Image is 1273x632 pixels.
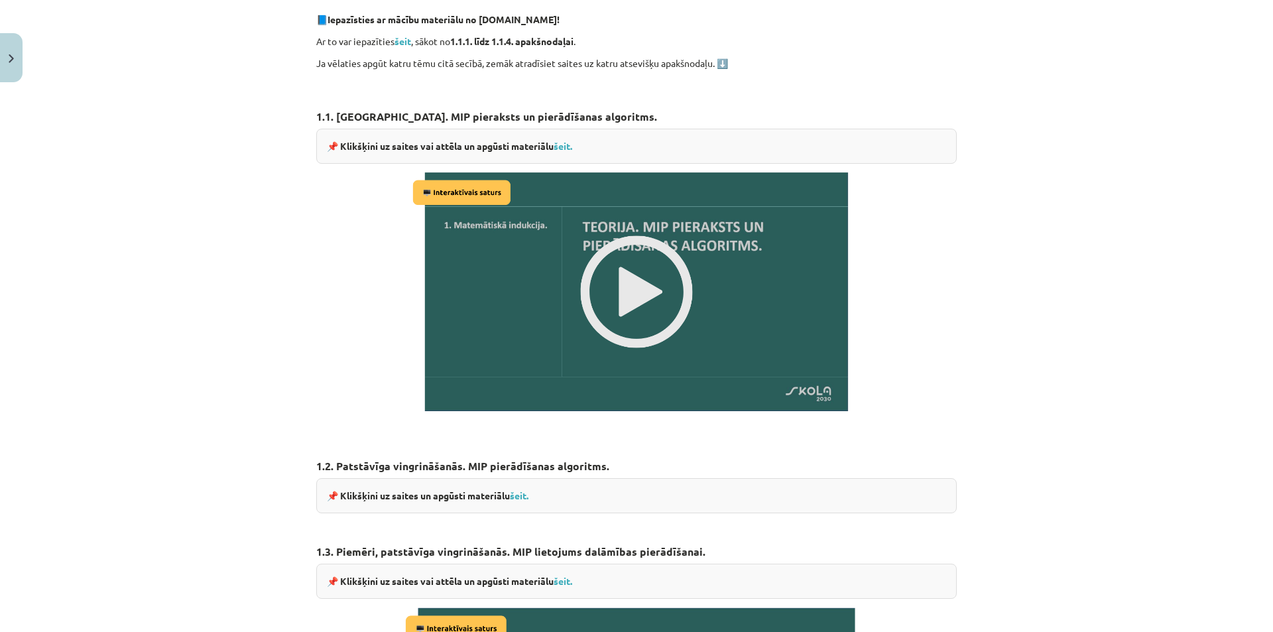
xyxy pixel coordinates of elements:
a: šeit. [554,575,572,587]
a: šeit. [554,140,572,152]
p: Ar to var iepazīties , sākot no . [316,34,957,48]
strong: 1.1.1. līdz 1.1.4. apakšnodaļai [450,35,574,47]
strong: 📌 Klikšķini uz saites vai attēla un apgūsti materiālu [327,575,572,587]
strong: Iepazīsties ar mācību materiālu no [DOMAIN_NAME]! [328,13,560,25]
a: šeit. [510,489,528,501]
a: šeit [394,35,411,47]
strong: 📌 Klikšķini uz saites vai attēla un apgūsti materiālu [327,140,572,152]
p: Ja vēlaties apgūt katru tēmu citā secībā, zemāk atradīsiet saites uz katru atsevišķu apakšnodaļu. ⬇️ [316,56,957,70]
strong: 1.3. Piemēri, patstāvīga vingrināšanās. MIP lietojums dalāmības pierādīšanai. [316,544,705,558]
strong: 1.1. [GEOGRAPHIC_DATA]. MIP pieraksts un pierādīšanas algoritms. [316,109,657,123]
strong: 📌 Klikšķini uz saites un apgūsti materiālu [327,489,528,501]
img: icon-close-lesson-0947bae3869378f0d4975bcd49f059093ad1ed9edebbc8119c70593378902aed.svg [9,54,14,63]
p: 📘 [316,13,957,27]
strong: 1.2. Patstāvīga vingrināšanās. MIP pierādīšanas algoritms. [316,459,609,473]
